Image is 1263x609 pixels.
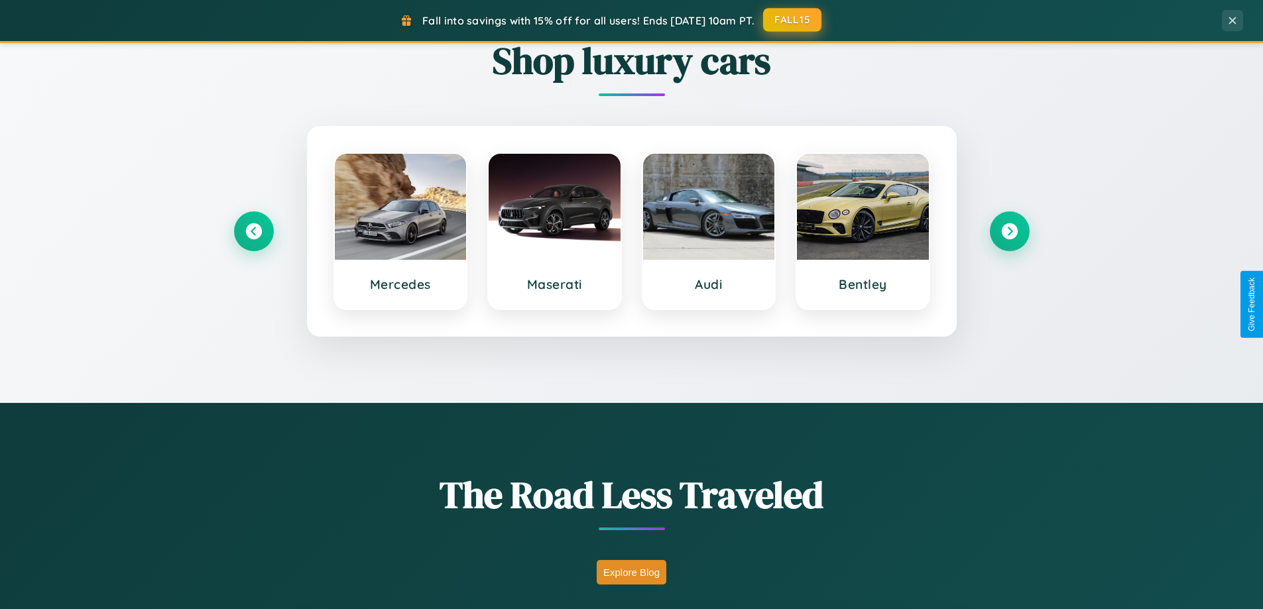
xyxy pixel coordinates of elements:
h2: Shop luxury cars [234,35,1030,86]
button: FALL15 [763,8,821,32]
h1: The Road Less Traveled [234,469,1030,520]
h3: Mercedes [348,276,453,292]
span: Fall into savings with 15% off for all users! Ends [DATE] 10am PT. [422,14,754,27]
h3: Bentley [810,276,916,292]
h3: Maserati [502,276,607,292]
h3: Audi [656,276,762,292]
div: Give Feedback [1247,278,1256,331]
button: Explore Blog [597,560,666,584]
